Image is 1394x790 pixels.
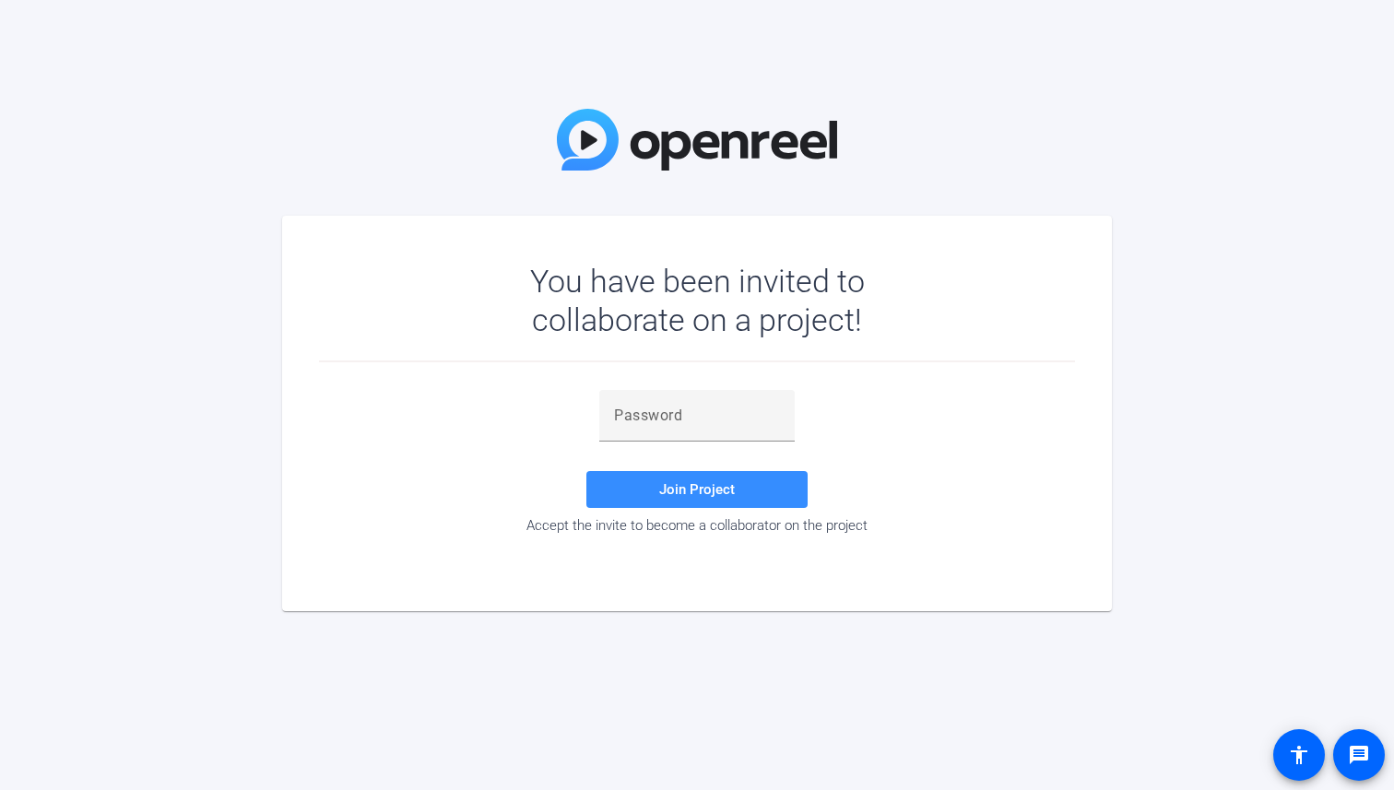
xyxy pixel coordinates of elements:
[1288,744,1310,766] mat-icon: accessibility
[477,262,918,339] div: You have been invited to collaborate on a project!
[586,471,808,508] button: Join Project
[614,405,780,427] input: Password
[1348,744,1370,766] mat-icon: message
[557,109,837,171] img: OpenReel Logo
[659,481,735,498] span: Join Project
[319,517,1075,534] div: Accept the invite to become a collaborator on the project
